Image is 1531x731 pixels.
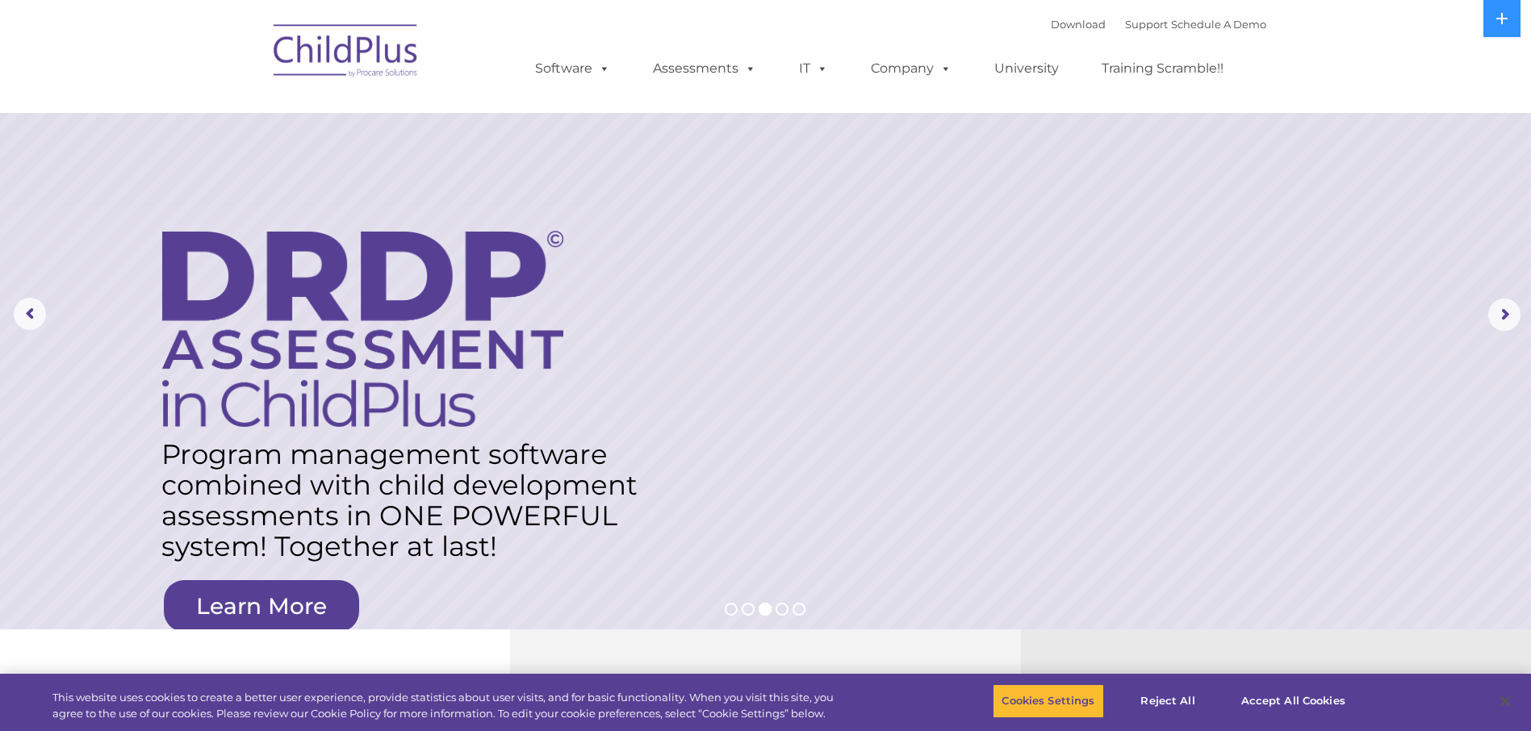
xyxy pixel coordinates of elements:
a: Learn More [164,580,359,632]
a: Assessments [637,52,772,85]
div: This website uses cookies to create a better user experience, provide statistics about user visit... [52,690,842,721]
span: Phone number [224,173,293,185]
a: Schedule A Demo [1171,18,1266,31]
a: Download [1051,18,1106,31]
a: Software [519,52,626,85]
a: IT [783,52,844,85]
a: Support [1125,18,1168,31]
img: ChildPlus by Procare Solutions [266,13,427,94]
a: Training Scramble!! [1086,52,1240,85]
button: Reject All [1118,684,1219,718]
button: Cookies Settings [993,684,1103,718]
font: | [1051,18,1266,31]
button: Accept All Cookies [1232,684,1354,718]
span: Last name [224,107,274,119]
button: Close [1487,683,1523,719]
a: University [978,52,1075,85]
a: Company [855,52,968,85]
img: DRDP Assessment in ChildPlus [162,231,563,427]
rs-layer: Program management software combined with child development assessments in ONE POWERFUL system! T... [161,439,651,562]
